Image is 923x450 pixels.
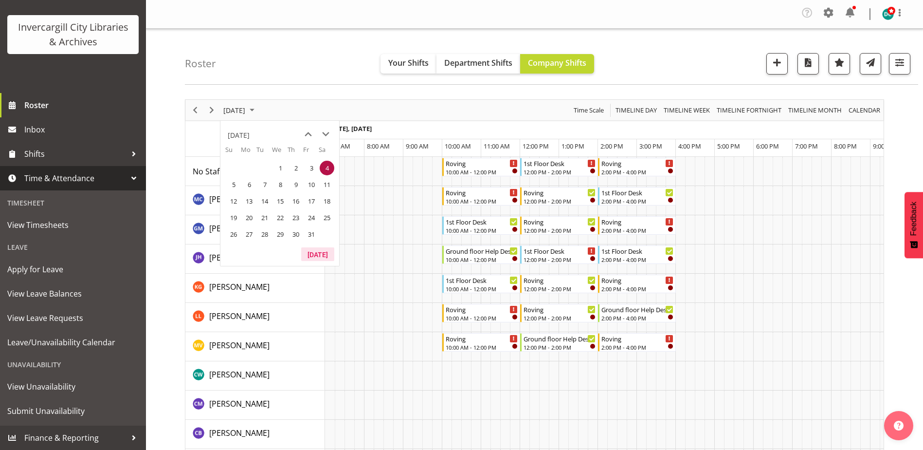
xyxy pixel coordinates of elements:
div: Ground floor Help Desk [446,246,518,256]
div: Unavailability [2,355,144,375]
button: Month [847,104,882,116]
span: 2:00 PM [600,142,623,150]
button: Company Shifts [520,54,594,74]
span: calendar [848,104,881,116]
td: Jill Harpur resource [185,244,325,274]
div: 1st Floor Desk [446,217,518,226]
div: Aurora Catu"s event - Roving Begin From Saturday, October 4, 2025 at 10:00:00 AM GMT+13:00 Ends A... [442,187,520,206]
div: 1st Floor Desk [446,275,518,285]
span: Thursday, October 16, 2025 [289,194,303,208]
button: Timeline Month [787,104,844,116]
div: Roving [524,275,596,285]
div: Next [203,100,220,120]
span: View Leave Balances [7,286,139,301]
span: 7:00 PM [795,142,818,150]
button: Feedback - Show survey [905,192,923,258]
span: Saturday, October 4, 2025 [320,161,334,175]
img: donald-cunningham11616.jpg [882,8,894,20]
div: Katie Greene"s event - Roving Begin From Saturday, October 4, 2025 at 2:00:00 PM GMT+13:00 Ends A... [598,275,676,293]
span: [PERSON_NAME] [209,369,270,380]
div: 12:00 PM - 2:00 PM [524,343,596,351]
div: Gabriel McKay Smith"s event - Roving Begin From Saturday, October 4, 2025 at 2:00:00 PM GMT+13:00... [598,216,676,235]
span: Sunday, October 5, 2025 [226,177,241,192]
div: 12:00 PM - 2:00 PM [524,197,596,205]
button: Previous [189,104,202,116]
div: 1st Floor Desk [524,246,596,256]
span: Friday, October 10, 2025 [304,177,319,192]
span: [PERSON_NAME] [209,194,270,205]
div: 2:00 PM - 4:00 PM [601,343,673,351]
td: Chris Broad resource [185,420,325,449]
span: [PERSON_NAME] [209,311,270,321]
span: 3:00 PM [639,142,662,150]
span: Saturday, October 18, 2025 [320,194,334,208]
div: Marion van Voornveld"s event - Ground floor Help Desk Begin From Saturday, October 4, 2025 at 12:... [520,333,598,352]
a: View Timesheets [2,213,144,237]
div: 1st Floor Desk [601,246,673,256]
div: 10:00 AM - 12:00 PM [446,285,518,293]
div: 1st Floor Desk [601,187,673,197]
span: Submit Unavailability [7,404,139,418]
td: Gabriel McKay Smith resource [185,215,325,244]
div: 10:00 AM - 12:00 PM [446,168,518,176]
span: View Unavailability [7,379,139,394]
a: Apply for Leave [2,257,144,281]
td: Lynette Lockett resource [185,303,325,332]
th: Th [288,145,303,160]
div: Roving [601,334,673,343]
div: Lynette Lockett"s event - Roving Begin From Saturday, October 4, 2025 at 12:00:00 PM GMT+13:00 En... [520,304,598,322]
td: Katie Greene resource [185,274,325,303]
button: Send a list of all shifts for the selected filtered period to all rostered employees. [860,53,881,75]
div: 1st Floor Desk [524,158,596,168]
div: 2:00 PM - 4:00 PM [601,256,673,263]
th: We [272,145,288,160]
div: Leave [2,237,144,257]
div: Marion van Voornveld"s event - Roving Begin From Saturday, October 4, 2025 at 10:00:00 AM GMT+13:... [442,333,520,352]
div: Ground floor Help Desk [524,334,596,343]
td: Marion van Voornveld resource [185,332,325,361]
a: View Leave Requests [2,306,144,330]
h4: Roster [185,58,216,69]
div: 2:00 PM - 4:00 PM [601,314,673,322]
a: View Leave Balances [2,281,144,306]
span: [PERSON_NAME] [209,223,270,234]
div: Marion van Voornveld"s event - Roving Begin From Saturday, October 4, 2025 at 2:00:00 PM GMT+13:0... [598,333,676,352]
span: Friday, October 24, 2025 [304,210,319,225]
span: Monday, October 27, 2025 [242,227,256,242]
span: 9:00 AM [406,142,429,150]
div: Roving [601,275,673,285]
div: Roving [524,217,596,226]
div: Roving [446,158,518,168]
td: Aurora Catu resource [185,186,325,215]
span: [PERSON_NAME] [209,281,270,292]
div: Roving [601,217,673,226]
span: Tuesday, October 14, 2025 [257,194,272,208]
div: 12:00 PM - 2:00 PM [524,256,596,263]
div: 2:00 PM - 4:00 PM [601,197,673,205]
span: 11:00 AM [484,142,510,150]
span: [PERSON_NAME] [209,340,270,351]
button: Today [301,247,334,261]
button: next month [317,126,334,143]
a: View Unavailability [2,375,144,399]
span: Tuesday, October 7, 2025 [257,177,272,192]
span: Your Shifts [388,57,429,68]
span: 8:00 AM [367,142,390,150]
div: Roving [446,187,518,197]
span: Leave/Unavailability Calendar [7,335,139,350]
span: 10:00 AM [445,142,471,150]
button: Timeline Day [614,104,659,116]
a: [PERSON_NAME] [209,193,270,205]
div: 10:00 AM - 12:00 PM [446,314,518,322]
div: 12:00 PM - 2:00 PM [524,226,596,234]
span: No Staff Member [193,166,255,177]
td: Saturday, October 4, 2025 [319,160,334,176]
span: Tuesday, October 21, 2025 [257,210,272,225]
span: Friday, October 3, 2025 [304,161,319,175]
span: Company Shifts [528,57,586,68]
div: Jill Harpur"s event - Ground floor Help Desk Begin From Saturday, October 4, 2025 at 10:00:00 AM ... [442,245,520,264]
span: Department Shifts [444,57,512,68]
button: Your Shifts [380,54,436,74]
span: Feedback [909,202,918,236]
img: help-xxl-2.png [894,421,904,431]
